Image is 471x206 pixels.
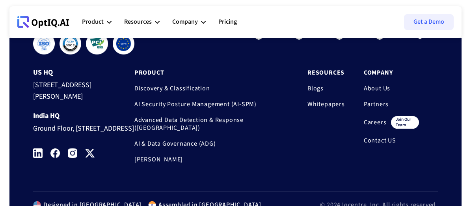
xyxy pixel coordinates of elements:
[172,10,206,34] div: Company
[134,69,289,77] a: Product
[218,10,237,34] a: Pricing
[364,69,419,77] a: Company
[307,69,345,77] a: Resources
[134,116,289,132] a: Advanced Data Detection & Response ([GEOGRAPHIC_DATA])
[364,100,419,108] a: Partners
[364,84,419,92] a: About Us
[307,100,345,108] a: Whitepapers
[364,118,387,126] a: Careers
[172,17,198,27] div: Company
[124,17,152,27] div: Resources
[124,10,160,34] div: Resources
[17,10,69,34] a: Webflow Homepage
[134,140,289,148] a: AI & Data Governance (ADG)
[82,10,112,34] div: Product
[134,155,289,163] a: [PERSON_NAME]
[307,84,345,92] a: Blogs
[391,116,419,129] div: join our team
[33,69,134,77] div: US HQ
[33,77,134,103] div: [STREET_ADDRESS][PERSON_NAME]
[134,100,289,108] a: AI Security Posture Management (AI-SPM)
[33,120,134,135] div: Ground Floor, [STREET_ADDRESS]
[134,84,289,92] a: Discovery & Classification
[404,14,454,30] a: Get a Demo
[364,137,419,144] a: Contact US
[33,112,134,120] div: India HQ
[82,17,104,27] div: Product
